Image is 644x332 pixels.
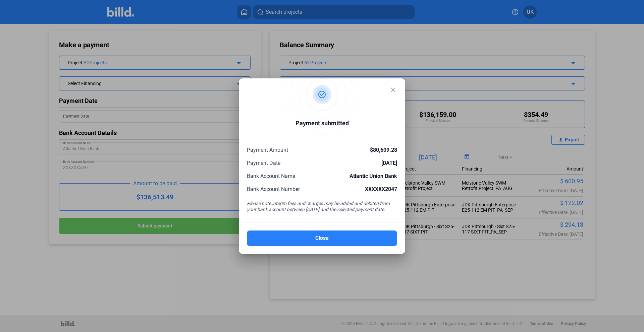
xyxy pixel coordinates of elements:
[381,160,397,166] span: [DATE]
[247,230,397,246] button: Close
[247,200,397,214] div: Please note interim fees and charges may be added and debited from your bank account between [DAT...
[247,186,300,192] span: Bank Account Number
[247,147,288,153] span: Payment Amount
[370,147,397,153] span: $80,609.28
[296,119,349,130] div: Payment submitted
[247,160,280,166] span: Payment Date
[389,86,397,94] mat-icon: close
[365,186,397,192] span: XXXXXX2047
[247,173,295,179] span: Bank Account Name
[350,173,397,179] span: Atlantic Union Bank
